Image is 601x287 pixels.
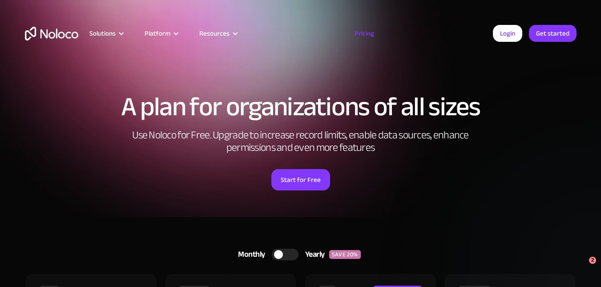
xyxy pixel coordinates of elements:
div: Resources [199,28,230,39]
a: home [25,27,78,40]
div: Platform [133,28,188,39]
div: Yearly [298,248,329,261]
iframe: Intercom live chat [571,257,592,278]
div: Resources [188,28,247,39]
a: Pricing [343,28,385,39]
h2: Use Noloco for Free. Upgrade to increase record limits, enable data sources, enhance permissions ... [123,129,479,154]
div: Solutions [78,28,133,39]
div: Platform [145,28,170,39]
span: 2 [589,257,596,264]
a: Start for Free [271,169,330,190]
a: Get started [529,25,577,42]
div: Monthly [227,248,272,261]
div: SAVE 20% [329,250,361,259]
h1: A plan for organizations of all sizes [25,93,577,120]
div: Solutions [89,28,116,39]
a: Login [493,25,522,42]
